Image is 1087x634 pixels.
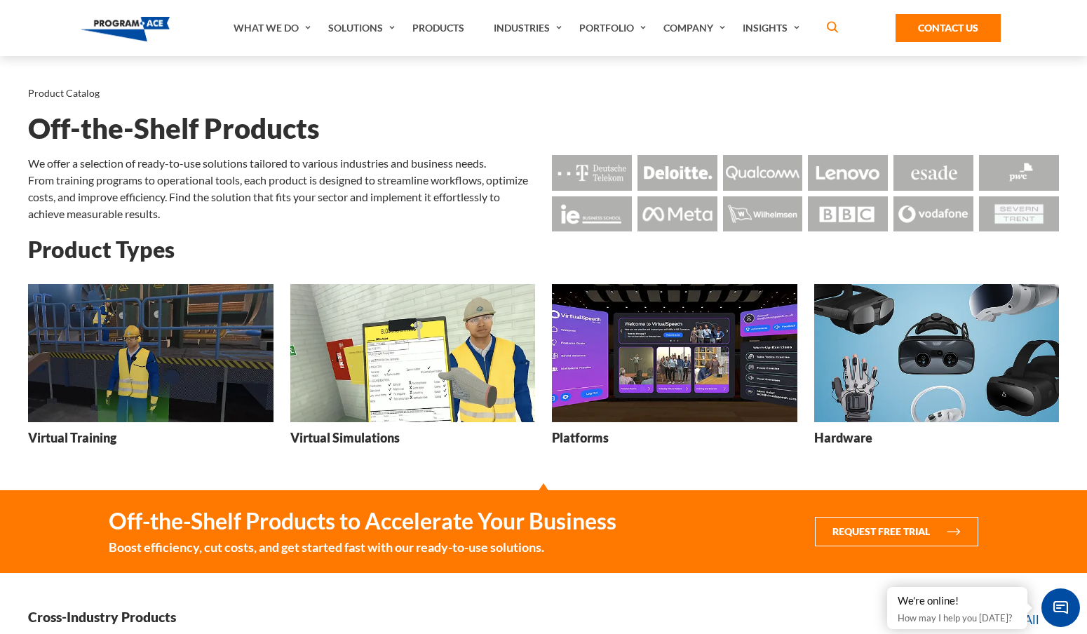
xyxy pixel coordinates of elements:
[552,429,609,447] h3: Platforms
[808,155,888,190] img: Logo - Lenovo
[552,155,632,190] img: Logo - Deutsche Telekom
[723,196,803,231] img: Logo - Wilhemsen
[815,517,978,546] button: Request Free Trial
[637,196,717,231] img: Logo - Meta
[898,594,1017,608] div: We're online!
[552,284,797,422] img: Platforms
[814,429,872,447] h3: Hardware
[814,284,1060,457] a: Hardware
[808,196,888,231] img: Logo - BBC
[28,429,116,447] h3: Virtual Training
[81,17,170,41] img: Program-Ace
[109,538,616,556] small: Boost efficiency, cut costs, and get started fast with our ready-to-use solutions.
[552,196,632,231] img: Logo - Ie Business School
[896,14,1001,42] a: Contact Us
[28,608,176,626] h3: Cross-Industry Products
[28,284,274,422] img: Virtual Training
[814,284,1060,422] img: Hardware
[290,429,400,447] h3: Virtual Simulations
[28,155,535,172] p: We offer a selection of ready-to-use solutions tailored to various industries and business needs.
[28,284,274,457] a: Virtual Training
[979,196,1059,231] img: Logo - Seven Trent
[109,507,616,535] strong: Off-the-Shelf Products to Accelerate Your Business
[552,284,797,457] a: Platforms
[893,196,973,231] img: Logo - Vodafone
[893,155,973,190] img: Logo - Esade
[28,172,535,222] p: From training programs to operational tools, each product is designed to streamline workflows, op...
[28,237,1059,262] h2: Product Types
[723,155,803,190] img: Logo - Qualcomm
[290,284,536,422] img: Virtual Simulations
[979,155,1059,190] img: Logo - Pwc
[28,84,1059,102] nav: breadcrumb
[28,84,100,102] li: Product Catalog
[898,609,1017,626] p: How may I help you [DATE]?
[290,284,536,457] a: Virtual Simulations
[1041,588,1080,627] span: Chat Widget
[637,155,717,190] img: Logo - Deloitte
[28,116,1059,141] h1: Off-the-Shelf Products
